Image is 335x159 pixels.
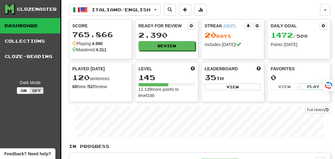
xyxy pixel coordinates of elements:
p: In Progress [69,143,330,149]
div: Streak [205,23,245,29]
strong: 52 [88,84,93,89]
span: 35 [205,73,216,82]
div: th [205,74,261,82]
div: Playing: [72,41,103,47]
div: Day s [205,31,261,39]
div: Mastered: [72,47,106,53]
span: Open feedback widget [4,151,51,157]
div: Favorites [271,66,327,72]
span: Leaderboard [205,66,238,72]
span: 20 [205,31,216,39]
strong: 4.990 [92,41,103,46]
button: Play [300,83,327,90]
strong: 4.311 [96,47,106,52]
button: Review [139,41,195,50]
button: Italiano/English [69,4,161,16]
button: View [271,83,298,90]
div: Daily Goal [271,23,320,29]
span: / 500 [271,33,308,39]
div: 0 [271,74,327,81]
button: Add sentence to collection [179,4,191,16]
div: Dark Mode [5,79,56,86]
div: Score [72,23,129,29]
span: This week in points, UTC [257,66,261,72]
a: Full History [305,107,330,113]
div: 2.390 [139,31,195,39]
span: 1472 [271,31,293,39]
div: New / Review [72,83,129,90]
div: Points [DATE] [271,41,327,48]
span: Italiano / English [92,7,150,12]
div: Includes [DATE]! [205,41,261,48]
span: Played [DATE] [72,66,105,72]
button: More stats [194,4,207,16]
div: 11.139 more points to level 146 [139,86,195,99]
button: Off [30,87,44,94]
strong: 68 [72,84,77,89]
button: Search sentences [164,4,176,16]
div: sentences [72,74,129,82]
div: Ready for Review [139,23,188,29]
button: View [205,83,261,90]
a: (CEST) [223,24,236,28]
div: 145 [139,74,195,81]
div: 765.866 [72,31,129,38]
span: Level [139,66,152,72]
span: Score more points to level up [191,66,195,72]
div: Clozemaster [17,6,57,12]
span: 120 [72,73,90,82]
button: On [17,87,30,94]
